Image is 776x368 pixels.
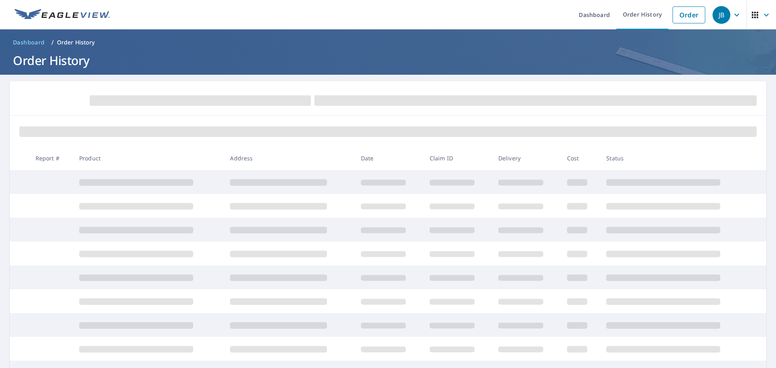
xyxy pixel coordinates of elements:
[29,146,73,170] th: Report #
[10,36,766,49] nav: breadcrumb
[600,146,751,170] th: Status
[561,146,600,170] th: Cost
[10,36,48,49] a: Dashboard
[15,9,110,21] img: EV Logo
[51,38,54,47] li: /
[57,38,95,46] p: Order History
[492,146,561,170] th: Delivery
[673,6,705,23] a: Order
[224,146,354,170] th: Address
[10,52,766,69] h1: Order History
[73,146,224,170] th: Product
[713,6,730,24] div: JB
[423,146,492,170] th: Claim ID
[13,38,45,46] span: Dashboard
[354,146,423,170] th: Date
